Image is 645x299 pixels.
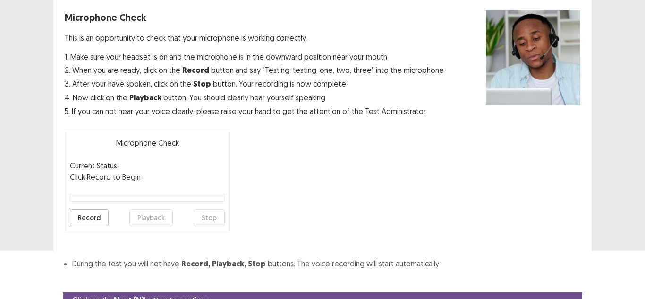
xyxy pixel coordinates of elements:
[248,259,266,269] strong: Stop
[182,65,209,75] strong: Record
[486,10,580,105] img: microphone check
[181,259,210,269] strong: Record,
[72,258,580,270] li: During the test you will not have buttons. The voice recording will start automatically
[65,92,444,104] p: 4. Now click on the button. You should clearly hear yourself speaking
[129,93,161,103] strong: Playback
[65,106,444,117] p: 5. If you can not hear your voice clearly, please raise your hand to get the attention of the Tes...
[194,209,225,226] button: Stop
[65,78,444,90] p: 3. After your have spoken, click on the button. Your recording is now complete
[65,32,444,44] p: This is an opportunity to check that your microphone is working correctly.
[129,209,173,226] button: Playback
[212,259,246,269] strong: Playback,
[70,171,225,183] p: Click Record to Begin
[65,51,444,62] p: 1. Make sure your headset is on and the microphone is in the downward position near your mouth
[193,79,211,89] strong: Stop
[65,10,444,25] p: Microphone Check
[70,137,225,149] p: Microphone Check
[70,209,109,226] button: Record
[70,160,119,171] p: Current Status:
[65,64,444,76] p: 2. When you are ready, click on the button and say "Testing, testing, one, two, three" into the m...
